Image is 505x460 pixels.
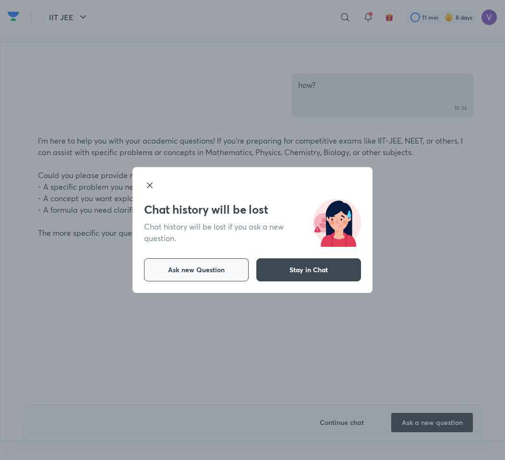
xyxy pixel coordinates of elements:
[144,202,313,217] h3: Chat history will be lost
[168,265,225,275] span: Ask new Question
[256,258,361,281] button: Stay in Chat
[289,265,328,275] span: Stay in Chat
[144,221,313,244] p: Chat history will be lost if you ask a new question.
[144,258,249,281] button: Ask new Question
